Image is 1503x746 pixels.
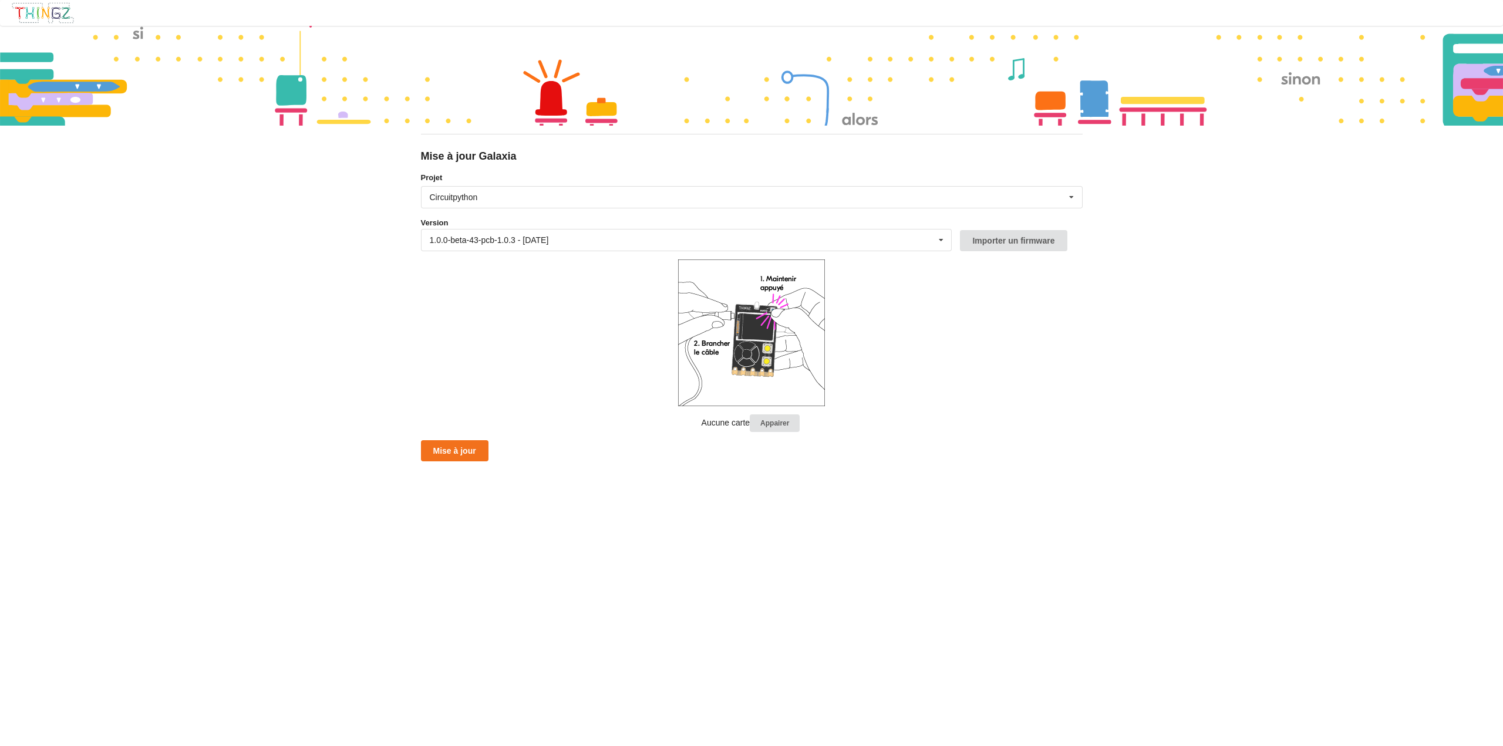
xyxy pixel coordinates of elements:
[750,414,800,433] button: Appairer
[11,2,75,24] img: thingz_logo.png
[421,217,449,229] label: Version
[421,172,1083,184] label: Projet
[960,230,1067,251] button: Importer un firmware
[421,440,488,461] button: Mise à jour
[421,150,1083,163] div: Mise à jour Galaxia
[430,193,478,201] div: Circuitpython
[678,259,825,406] img: galaxia_plug.png
[430,236,549,244] div: 1.0.0-beta-43-pcb-1.0.3 - [DATE]
[421,414,1083,433] p: Aucune carte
